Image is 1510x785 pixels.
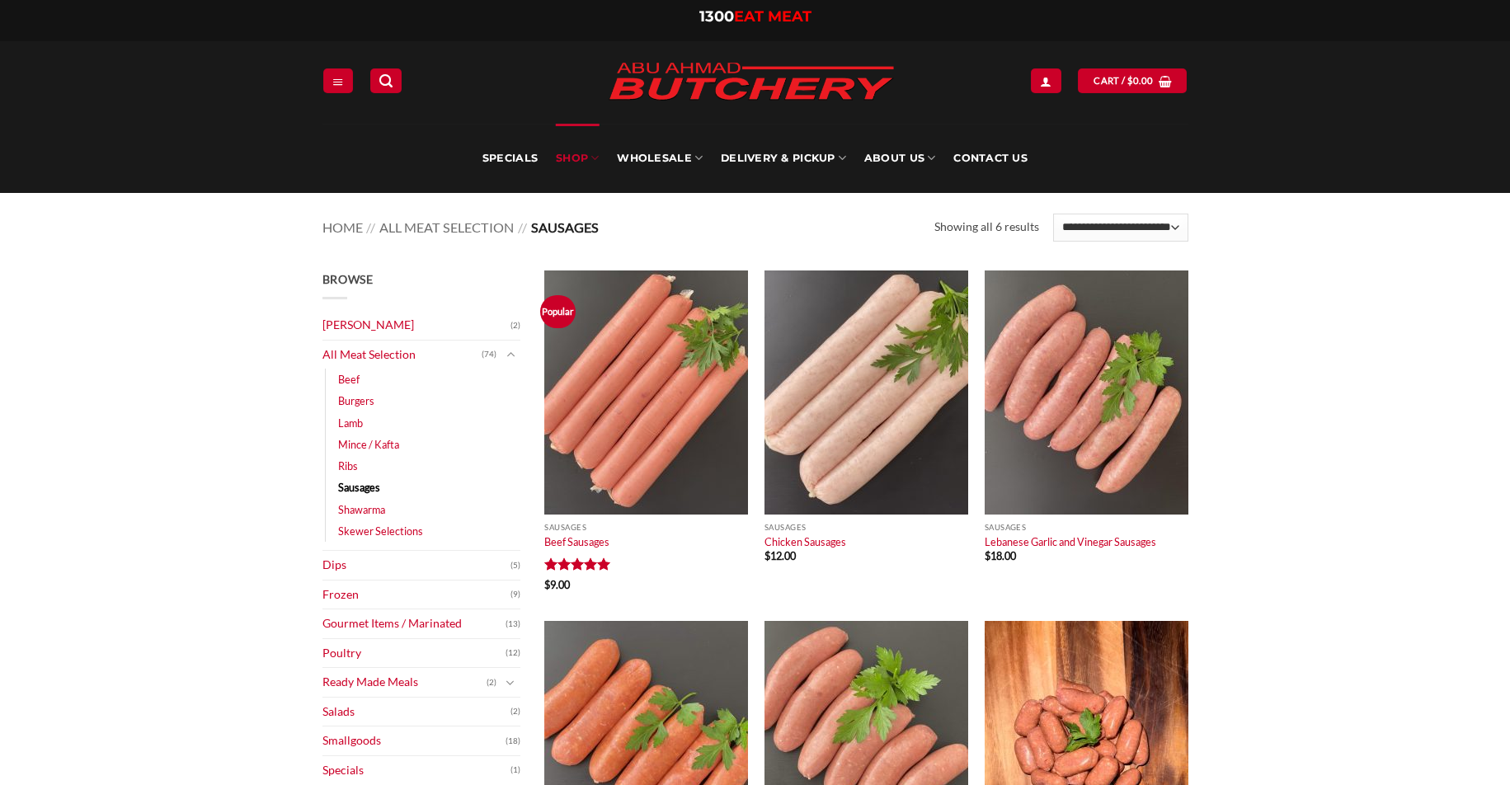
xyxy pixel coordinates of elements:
[322,341,482,369] a: All Meat Selection
[764,549,796,562] bdi: 12.00
[366,219,375,235] span: //
[934,218,1039,237] p: Showing all 6 results
[338,520,423,542] a: Skewer Selections
[322,311,510,340] a: [PERSON_NAME]
[501,674,520,692] button: Toggle
[544,578,550,591] span: $
[510,699,520,724] span: (2)
[617,124,703,193] a: Wholesale
[953,124,1028,193] a: Contact Us
[985,270,1188,515] img: Lebanese Garlic and Vinegar Sausages
[985,535,1156,548] a: Lebanese Garlic and Vinegar Sausages
[322,609,506,638] a: Gourmet Items / Marinated
[595,51,908,114] img: Abu Ahmad Butchery
[338,390,374,411] a: Burgers
[322,756,510,785] a: Specials
[544,557,611,577] span: Rated out of 5
[338,412,363,434] a: Lamb
[985,549,990,562] span: $
[482,342,496,367] span: (74)
[370,68,402,92] a: Search
[699,7,734,26] span: 1300
[487,670,496,695] span: (2)
[544,270,748,515] img: Beef Sausages
[338,455,358,477] a: Ribs
[764,549,770,562] span: $
[506,729,520,754] span: (18)
[338,499,385,520] a: Shawarma
[544,523,748,532] p: Sausages
[1078,68,1187,92] a: View cart
[764,523,968,532] p: Sausages
[764,270,968,515] img: Chicken-Sausages
[322,668,487,697] a: Ready Made Meals
[322,551,510,580] a: Dips
[510,758,520,783] span: (1)
[322,698,510,726] a: Salads
[556,124,599,193] a: SHOP
[518,219,527,235] span: //
[322,219,363,235] a: Home
[338,477,380,498] a: Sausages
[864,124,935,193] a: About Us
[510,313,520,338] span: (2)
[1127,75,1154,86] bdi: 0.00
[544,557,611,573] div: Rated 5 out of 5
[699,7,811,26] a: 1300EAT MEAT
[501,345,520,364] button: Toggle
[721,124,846,193] a: Delivery & Pickup
[1053,214,1188,242] select: Shop order
[985,523,1188,532] p: Sausages
[531,219,599,235] span: Sausages
[510,553,520,578] span: (5)
[985,549,1016,562] bdi: 18.00
[1031,68,1061,92] a: Login
[323,68,353,92] a: Menu
[322,272,374,286] span: Browse
[544,535,609,548] a: Beef Sausages
[482,124,538,193] a: Specials
[322,639,506,668] a: Poultry
[1127,73,1133,88] span: $
[544,578,570,591] bdi: 9.00
[338,434,399,455] a: Mince / Kafta
[1094,73,1153,88] span: Cart /
[764,535,846,548] a: Chicken Sausages
[506,641,520,665] span: (12)
[338,369,360,390] a: Beef
[510,582,520,607] span: (9)
[734,7,811,26] span: EAT MEAT
[322,726,506,755] a: Smallgoods
[322,581,510,609] a: Frozen
[506,612,520,637] span: (13)
[379,219,514,235] a: All Meat Selection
